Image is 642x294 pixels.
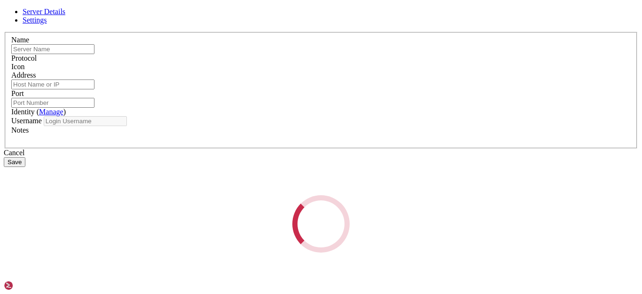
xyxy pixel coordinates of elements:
[44,116,127,126] input: Login Username
[4,281,58,290] img: Shellngn
[11,54,37,62] label: Protocol
[4,4,521,12] x-row: Connection timed out
[39,108,63,116] a: Manage
[11,89,24,97] label: Port
[23,16,47,24] a: Settings
[23,8,65,16] a: Server Details
[11,98,94,108] input: Port Number
[4,157,25,167] button: Save
[11,63,24,71] label: Icon
[4,149,638,157] div: Cancel
[11,108,66,116] label: Identity
[37,108,66,116] span: ( )
[11,117,42,125] label: Username
[11,79,94,89] input: Host Name or IP
[11,126,29,134] label: Notes
[292,195,350,253] div: Loading...
[11,44,94,54] input: Server Name
[11,71,36,79] label: Address
[4,12,8,20] div: (0, 1)
[11,36,29,44] label: Name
